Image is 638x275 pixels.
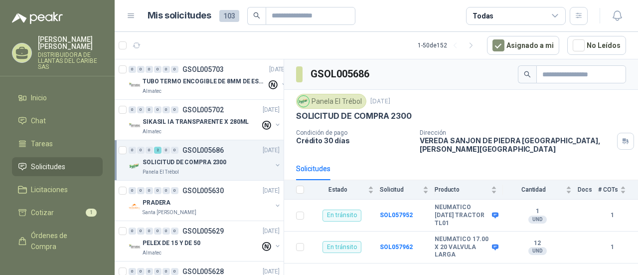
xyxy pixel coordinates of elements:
p: PELEX DE 15 Y DE 50 [143,239,200,248]
th: Docs [578,180,598,200]
a: Tareas [12,134,103,153]
div: En tránsito [322,210,361,222]
div: 0 [162,66,170,73]
span: 103 [219,10,239,22]
th: Estado [310,180,380,200]
p: GSOL005629 [182,228,224,235]
p: PRADERA [143,198,170,208]
p: SOLICITUD DE COMPRA 2300 [143,158,226,167]
p: [DATE] [263,186,280,196]
p: GSOL005702 [182,106,224,113]
div: 0 [162,106,170,113]
span: Tareas [31,138,53,149]
span: search [524,71,531,78]
span: Producto [435,186,489,193]
div: 0 [162,228,170,235]
p: Condición de pago [296,129,412,136]
b: 1 [598,243,626,252]
span: # COTs [598,186,618,193]
p: [DATE] [370,97,390,106]
a: Chat [12,111,103,130]
a: Licitaciones [12,180,103,199]
div: 2 [154,147,161,154]
span: Estado [310,186,366,193]
div: 0 [137,66,145,73]
p: Panela El Trébol [143,168,179,176]
div: 1 - 50 de 152 [418,37,479,53]
h1: Mis solicitudes [148,8,211,23]
button: No Leídos [567,36,626,55]
div: 0 [137,147,145,154]
div: 0 [162,268,170,275]
div: 0 [146,106,153,113]
a: SOL057962 [380,244,413,251]
img: Company Logo [129,160,141,172]
h3: GSOL005686 [311,66,371,82]
p: VEREDA SANJON DE PIEDRA [GEOGRAPHIC_DATA] , [PERSON_NAME][GEOGRAPHIC_DATA] [420,136,613,153]
div: En tránsito [322,241,361,253]
a: Cotizar1 [12,203,103,222]
div: 0 [129,187,136,194]
a: Solicitudes [12,157,103,176]
span: Solicitudes [31,161,65,172]
th: # COTs [598,180,638,200]
p: [DATE] [263,105,280,115]
div: 0 [154,106,161,113]
p: [DATE] [263,146,280,155]
div: 0 [171,187,178,194]
div: 0 [146,187,153,194]
span: Cantidad [503,186,564,193]
div: Panela El Trébol [296,94,366,109]
img: Company Logo [129,120,141,132]
b: NEUMATICO [DATE] TRACTOR TL01 [435,204,489,227]
span: 1 [86,209,97,217]
div: 0 [137,268,145,275]
div: 0 [146,268,153,275]
p: SIKASIL IA TRANSPARENTE X 280ML [143,117,249,127]
p: GSOL005628 [182,268,224,275]
p: GSOL005630 [182,187,224,194]
span: search [253,12,260,19]
a: 0 0 0 0 0 0 GSOL005630[DATE] Company LogoPRADERASanta [PERSON_NAME] [129,185,282,217]
div: 0 [129,147,136,154]
a: 0 0 0 2 0 0 GSOL005686[DATE] Company LogoSOLICITUD DE COMPRA 2300Panela El Trébol [129,144,282,176]
div: 0 [137,228,145,235]
p: [DATE] [269,65,286,74]
div: 0 [146,228,153,235]
span: Solicitud [380,186,421,193]
img: Company Logo [129,79,141,91]
div: 0 [146,147,153,154]
div: 0 [171,147,178,154]
div: 0 [146,66,153,73]
p: [PERSON_NAME] [PERSON_NAME] [38,36,103,50]
div: 0 [129,106,136,113]
span: Inicio [31,92,47,103]
div: 0 [171,106,178,113]
b: 1 [503,208,572,216]
b: 1 [598,211,626,220]
span: Órdenes de Compra [31,230,93,252]
a: SOL057952 [380,212,413,219]
p: Almatec [143,87,161,95]
img: Company Logo [129,241,141,253]
b: 12 [503,240,572,248]
span: Chat [31,115,46,126]
p: Santa [PERSON_NAME] [143,209,196,217]
span: Licitaciones [31,184,68,195]
div: 0 [171,66,178,73]
div: 0 [162,147,170,154]
div: Solicitudes [296,163,330,174]
div: 0 [154,66,161,73]
img: Company Logo [298,96,309,107]
p: SOLICITUD DE COMPRA 2300 [296,111,412,121]
th: Solicitud [380,180,435,200]
div: 0 [171,228,178,235]
button: Asignado a mi [487,36,559,55]
p: GSOL005703 [182,66,224,73]
div: 0 [137,106,145,113]
p: Dirección [420,129,613,136]
img: Logo peakr [12,12,63,24]
p: Almatec [143,128,161,136]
